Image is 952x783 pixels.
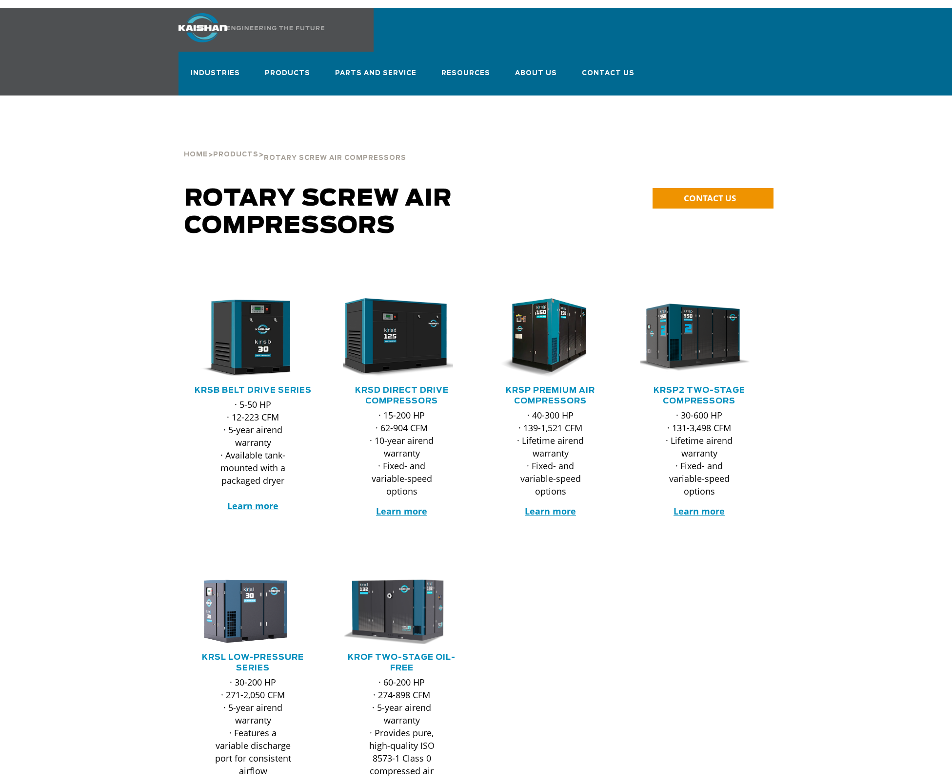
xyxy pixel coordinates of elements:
[441,68,491,81] span: Resources
[202,653,304,672] a: KRSL Low-Pressure Series
[582,60,635,94] a: Contact Us
[194,298,312,378] div: krsb30
[195,386,312,394] a: KRSB Belt Drive Series
[343,578,460,645] div: krof132
[515,60,557,95] a: About Us
[187,578,304,645] img: krsl30
[654,386,745,405] a: KRSP2 Two-Stage Compressors
[264,155,406,161] span: Rotary Screw Air Compressors
[660,409,738,497] p: · 30-600 HP · 131-3,498 CFM · Lifetime airend warranty · Fixed- and variable-speed options
[653,188,773,209] a: CONTACT US
[227,26,324,30] img: Engineering the future
[376,505,427,517] a: Learn more
[484,298,602,378] img: krsp150
[336,298,453,378] img: krsd125
[362,409,441,497] p: · 15-200 HP · 62-904 CFM · 10-year airend warranty · Fixed- and variable-speed options
[184,152,208,158] span: Home
[191,60,240,95] a: Industries
[214,676,292,777] p: · 30-200 HP · 271-2,050 CFM · 5-year airend warranty · Features a variable discharge port for con...
[187,298,304,378] img: krsb30
[265,60,311,95] a: Products
[178,13,227,42] img: kaishan logo
[335,68,417,81] span: Parts and Service
[633,298,751,378] img: krsp350
[265,68,311,81] span: Products
[355,386,449,405] a: KRSD Direct Drive Compressors
[335,60,417,95] a: Parts and Service
[184,130,406,166] div: > >
[194,578,312,645] div: krsl30
[214,398,292,512] p: · 5-50 HP · 12-223 CFM · 5-year airend warranty · Available tank-mounted with a packaged dryer
[213,152,258,158] span: Products
[348,653,456,672] a: KROF TWO-STAGE OIL-FREE
[511,409,590,497] p: · 40-300 HP · 139-1,521 CFM · Lifetime airend warranty · Fixed- and variable-speed options
[362,676,441,777] p: · 60-200 HP · 274-898 CFM · 5-year airend warranty · Provides pure, high-quality ISO 8573-1 Class...
[213,150,258,158] a: Products
[515,68,557,81] span: About Us
[684,192,736,204] span: CONTACT US
[343,298,460,378] div: krsd125
[227,500,278,512] a: Learn more
[492,298,609,378] div: krsp150
[506,386,595,405] a: KRSP Premium Air Compressors
[525,505,576,517] a: Learn more
[336,578,453,645] img: krof132
[178,8,351,52] a: Kaishan USA
[640,298,758,378] div: krsp350
[674,505,725,517] a: Learn more
[184,150,208,158] a: Home
[582,68,635,79] span: Contact Us
[184,187,452,238] span: Rotary Screw Air Compressors
[441,60,491,95] a: Resources
[191,68,240,81] span: Industries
